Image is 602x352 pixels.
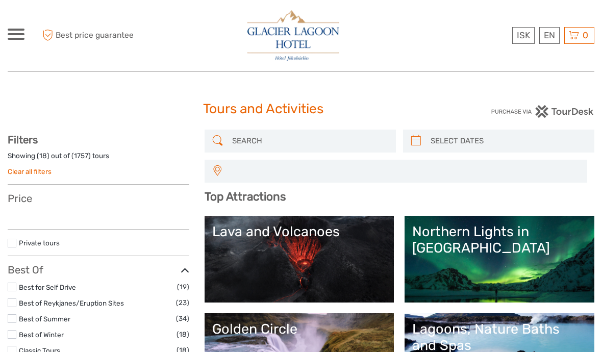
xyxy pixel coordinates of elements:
[19,239,60,247] a: Private tours
[228,132,391,150] input: SEARCH
[8,134,38,146] strong: Filters
[39,151,47,161] label: 18
[176,313,189,324] span: (34)
[19,283,76,291] a: Best for Self Drive
[212,321,387,337] div: Golden Circle
[19,315,70,323] a: Best of Summer
[517,30,530,40] span: ISK
[203,101,398,117] h1: Tours and Activities
[176,297,189,309] span: (23)
[8,264,189,276] h3: Best Of
[212,223,387,240] div: Lava and Volcanoes
[8,167,52,175] a: Clear all filters
[212,223,387,295] a: Lava and Volcanoes
[8,151,189,167] div: Showing ( ) out of ( ) tours
[412,223,587,257] div: Northern Lights in [GEOGRAPHIC_DATA]
[19,331,64,339] a: Best of Winter
[581,30,590,40] span: 0
[19,299,124,307] a: Best of Reykjanes/Eruption Sites
[247,10,339,61] img: 2790-86ba44ba-e5e5-4a53-8ab7-28051417b7bc_logo_big.jpg
[177,281,189,293] span: (19)
[412,223,587,295] a: Northern Lights in [GEOGRAPHIC_DATA]
[539,27,560,44] div: EN
[427,132,589,150] input: SELECT DATES
[491,105,594,118] img: PurchaseViaTourDesk.png
[177,329,189,340] span: (18)
[74,151,88,161] label: 1757
[8,192,189,205] h3: Price
[205,190,286,204] b: Top Attractions
[40,27,155,44] span: Best price guarantee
